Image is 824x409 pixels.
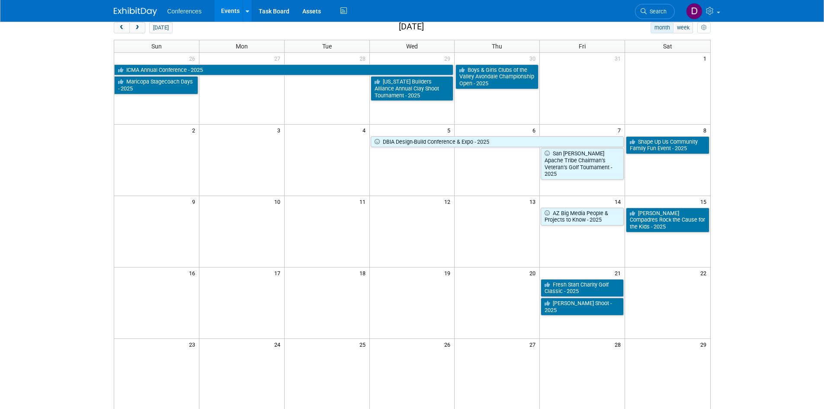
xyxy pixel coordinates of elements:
[443,267,454,278] span: 19
[273,339,284,350] span: 24
[532,125,539,135] span: 6
[188,53,199,64] span: 26
[699,267,710,278] span: 22
[626,208,709,232] a: [PERSON_NAME] Compadres Rock the Cause for the Kids - 2025
[406,43,418,50] span: Wed
[188,339,199,350] span: 23
[191,125,199,135] span: 2
[663,43,672,50] span: Sat
[635,4,675,19] a: Search
[114,7,157,16] img: ExhibitDay
[273,196,284,207] span: 10
[371,76,454,101] a: [US_STATE] Builders Alliance Annual Clay Shoot Tournament - 2025
[614,196,625,207] span: 14
[114,76,198,94] a: Maricopa Stagecoach Days - 2025
[541,148,624,180] a: San [PERSON_NAME] Apache Tribe Chairman’s Veteran’s Golf Tournament - 2025
[443,196,454,207] span: 12
[701,25,707,31] i: Personalize Calendar
[149,22,172,33] button: [DATE]
[614,339,625,350] span: 28
[443,53,454,64] span: 29
[541,279,624,297] a: Fresh Start Charity Golf Classic - 2025
[446,125,454,135] span: 5
[617,125,625,135] span: 7
[151,43,162,50] span: Sun
[273,267,284,278] span: 17
[697,22,710,33] button: myCustomButton
[529,339,539,350] span: 27
[114,64,454,76] a: ICMA Annual Conference - 2025
[167,8,202,15] span: Conferences
[651,22,673,33] button: month
[129,22,145,33] button: next
[443,339,454,350] span: 26
[236,43,248,50] span: Mon
[191,196,199,207] span: 9
[529,53,539,64] span: 30
[359,267,369,278] span: 18
[359,339,369,350] span: 25
[362,125,369,135] span: 4
[455,64,539,89] a: Boys & Girls Clubs of the Valley Avondale Championship Open - 2025
[114,22,130,33] button: prev
[371,136,624,148] a: DBIA Design-Build Conference & Expo - 2025
[614,53,625,64] span: 31
[276,125,284,135] span: 3
[322,43,332,50] span: Tue
[626,136,709,154] a: Shape Up Us Community Family Fun Event - 2025
[492,43,502,50] span: Thu
[647,8,667,15] span: Search
[673,22,693,33] button: week
[541,298,624,316] a: [PERSON_NAME] Shoot - 2025
[359,53,369,64] span: 28
[579,43,586,50] span: Fri
[359,196,369,207] span: 11
[529,267,539,278] span: 20
[273,53,284,64] span: 27
[188,267,199,278] span: 16
[541,208,624,225] a: AZ Big Media People & Projects to Know - 2025
[702,53,710,64] span: 1
[614,267,625,278] span: 21
[686,3,702,19] img: Diane Arabia
[699,339,710,350] span: 29
[529,196,539,207] span: 13
[702,125,710,135] span: 8
[699,196,710,207] span: 15
[399,22,424,32] h2: [DATE]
